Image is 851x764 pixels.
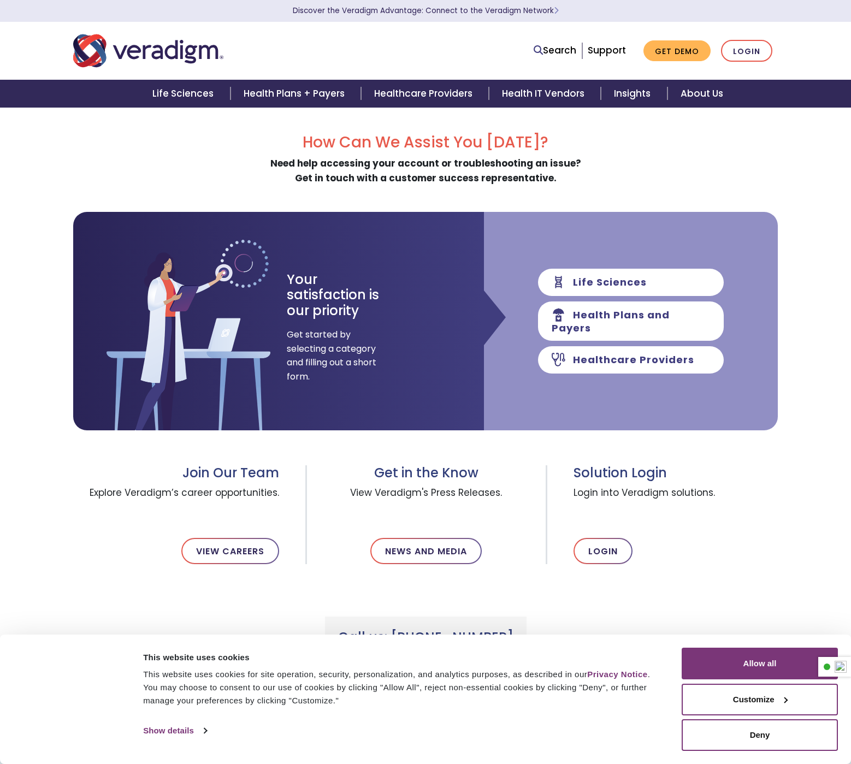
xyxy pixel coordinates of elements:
[143,668,657,707] div: This website uses cookies for site operation, security, personalization, and analytics purposes, ...
[587,670,647,679] a: Privacy Notice
[489,80,601,108] a: Health IT Vendors
[534,43,576,58] a: Search
[270,157,581,185] strong: Need help accessing your account or troubleshooting an issue? Get in touch with a customer succes...
[667,80,736,108] a: About Us
[231,80,361,108] a: Health Plans + Payers
[370,538,482,564] a: News and Media
[287,328,377,383] span: Get started by selecting a category and filling out a short form.
[682,648,838,679] button: Allow all
[73,33,223,69] img: Veradigm logo
[574,538,633,564] a: Login
[574,481,778,520] span: Login into Veradigm solutions.
[721,40,772,62] a: Login
[361,80,489,108] a: Healthcare Providers
[73,481,279,520] span: Explore Veradigm’s career opportunities.
[143,722,206,739] a: Show details
[574,465,778,481] h3: Solution Login
[682,684,838,715] button: Customize
[333,481,519,520] span: View Veradigm's Press Releases.
[554,5,559,16] span: Learn More
[143,651,657,664] div: This website uses cookies
[293,5,559,16] a: Discover the Veradigm Advantage: Connect to the Veradigm NetworkLearn More
[73,465,279,481] h3: Join Our Team
[682,719,838,751] button: Deny
[287,272,399,319] h3: Your satisfaction is our priority
[588,44,626,57] a: Support
[139,80,230,108] a: Life Sciences
[181,538,279,564] a: View Careers
[333,465,519,481] h3: Get in the Know
[643,40,711,62] a: Get Demo
[601,80,667,108] a: Insights
[73,133,778,152] h2: How Can We Assist You [DATE]?
[338,630,513,645] h3: Call us: [PHONE_NUMBER]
